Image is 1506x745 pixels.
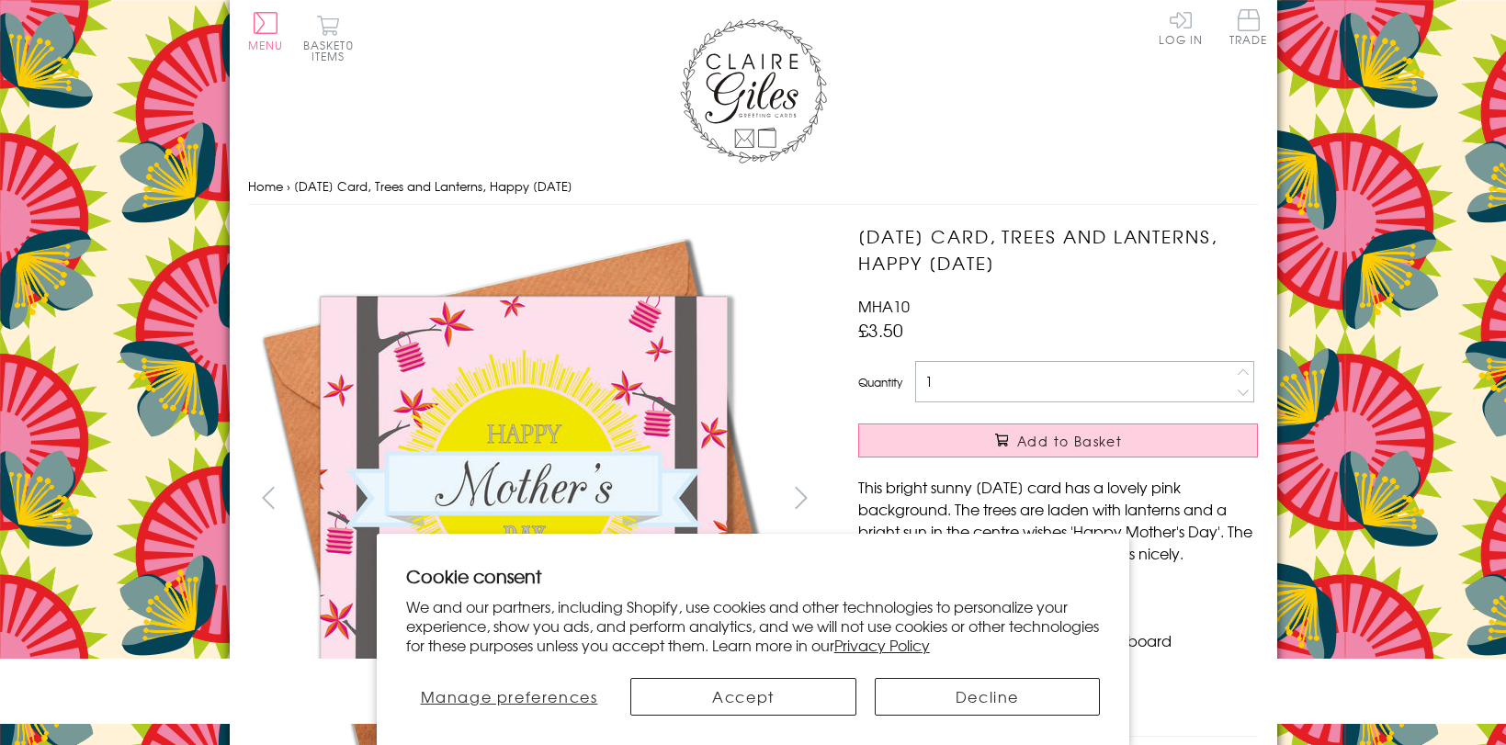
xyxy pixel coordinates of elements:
button: next [780,477,821,518]
button: Add to Basket [858,423,1258,457]
p: We and our partners, including Shopify, use cookies and other technologies to personalize your ex... [406,597,1101,654]
span: Trade [1229,9,1268,45]
a: Trade [1229,9,1268,49]
button: Menu [248,12,284,51]
a: Privacy Policy [834,634,930,656]
span: 0 items [311,37,354,64]
span: MHA10 [858,295,910,317]
h1: [DATE] Card, Trees and Lanterns, Happy [DATE] [858,223,1258,277]
button: prev [248,477,289,518]
img: Claire Giles Greetings Cards [680,18,827,164]
a: Home [248,177,283,195]
span: Manage preferences [421,685,598,707]
button: Decline [875,678,1101,716]
span: £3.50 [858,317,903,343]
h2: Cookie consent [406,563,1101,589]
a: Log In [1159,9,1203,45]
label: Quantity [858,374,902,390]
button: Accept [630,678,856,716]
button: Basket0 items [303,15,354,62]
span: Add to Basket [1017,432,1122,450]
span: Menu [248,37,284,53]
span: [DATE] Card, Trees and Lanterns, Happy [DATE] [294,177,572,195]
span: › [287,177,290,195]
p: This bright sunny [DATE] card has a lovely pink background. The trees are laden with lanterns and... [858,476,1258,564]
nav: breadcrumbs [248,168,1259,206]
button: Manage preferences [406,678,612,716]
